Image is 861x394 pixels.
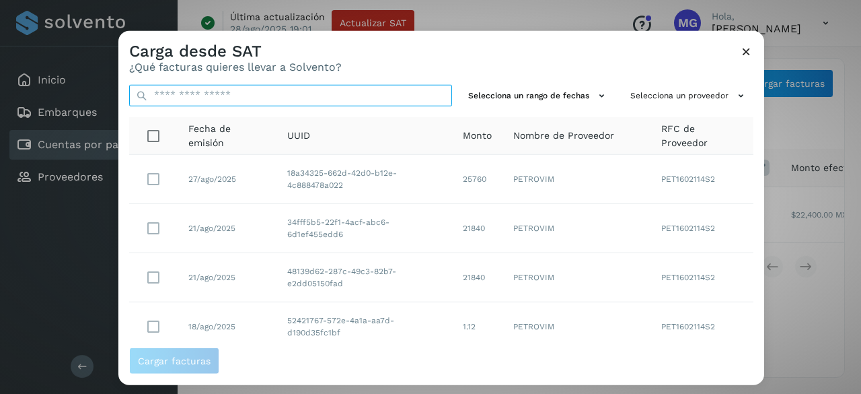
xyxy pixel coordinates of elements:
[138,356,211,366] span: Cargar facturas
[452,302,502,352] td: 1.12
[276,302,452,352] td: 52421767-572e-4a1a-aa7d-d190d35fc1bf
[188,122,266,150] span: Fecha de emisión
[661,122,743,150] span: RFC de Proveedor
[178,155,276,204] td: 27/ago/2025
[502,253,650,302] td: PETROVIM
[287,129,310,143] span: UUID
[502,302,650,352] td: PETROVIM
[178,302,276,352] td: 18/ago/2025
[650,302,753,352] td: PET1602114S2
[650,253,753,302] td: PET1602114S2
[276,253,452,302] td: 48139d62-287c-49c3-82b7-e2dd05150fad
[625,84,753,106] button: Selecciona un proveedor
[276,204,452,253] td: 34fff5b5-22f1-4acf-abc6-6d1ef455edd6
[276,155,452,204] td: 18a34325-662d-42d0-b12e-4c888478a022
[178,204,276,253] td: 21/ago/2025
[452,253,502,302] td: 21840
[502,204,650,253] td: PETROVIM
[452,155,502,204] td: 25760
[129,348,219,374] button: Cargar facturas
[502,155,650,204] td: PETROVIM
[129,41,342,61] h3: Carga desde SAT
[513,129,614,143] span: Nombre de Proveedor
[650,204,753,253] td: PET1602114S2
[452,204,502,253] td: 21840
[178,253,276,302] td: 21/ago/2025
[650,155,753,204] td: PET1602114S2
[463,129,492,143] span: Monto
[463,84,614,106] button: Selecciona un rango de fechas
[129,61,342,73] p: ¿Qué facturas quieres llevar a Solvento?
